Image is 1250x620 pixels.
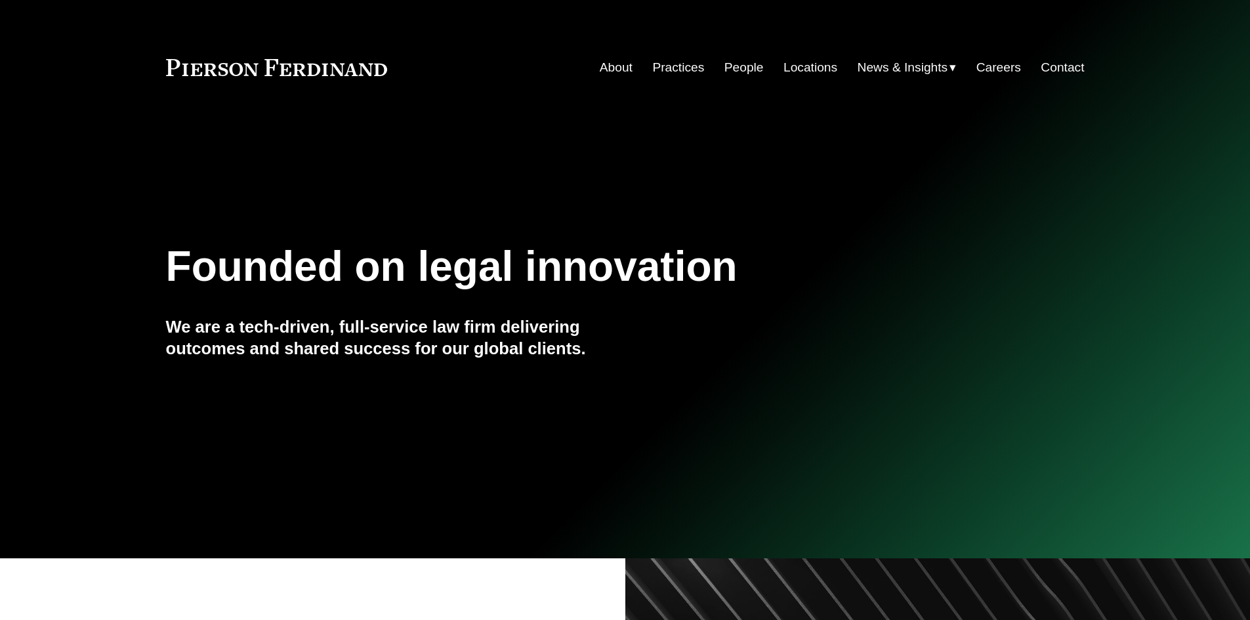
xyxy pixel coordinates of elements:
a: folder dropdown [858,55,957,80]
a: Contact [1041,55,1084,80]
h4: We are a tech-driven, full-service law firm delivering outcomes and shared success for our global... [166,316,625,359]
a: Careers [976,55,1021,80]
a: About [600,55,633,80]
a: Locations [783,55,837,80]
a: People [724,55,764,80]
h1: Founded on legal innovation [166,243,932,291]
span: News & Insights [858,56,948,79]
a: Practices [652,55,704,80]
